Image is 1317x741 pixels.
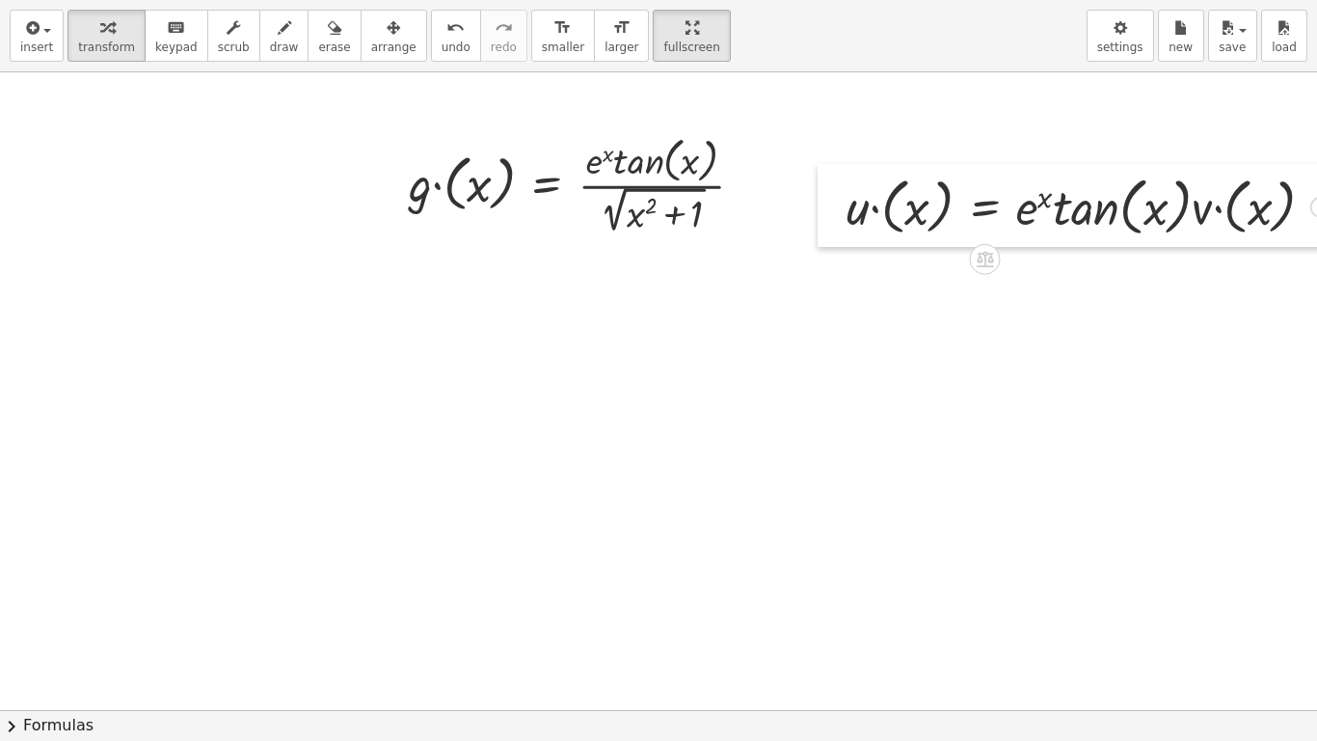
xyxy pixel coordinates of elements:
span: arrange [371,41,417,54]
span: scrub [218,41,250,54]
span: undo [442,41,470,54]
button: undoundo [431,10,481,62]
span: redo [491,41,517,54]
button: settings [1087,10,1154,62]
button: format_sizelarger [594,10,649,62]
button: transform [67,10,146,62]
button: new [1158,10,1204,62]
span: load [1272,41,1297,54]
span: larger [605,41,638,54]
span: fullscreen [663,41,719,54]
button: insert [10,10,64,62]
button: arrange [361,10,427,62]
i: undo [446,16,465,40]
button: scrub [207,10,260,62]
button: fullscreen [653,10,730,62]
div: Apply the same math to both sides of the equation [970,244,1001,275]
button: load [1261,10,1307,62]
button: draw [259,10,309,62]
i: format_size [612,16,631,40]
span: new [1169,41,1193,54]
button: save [1208,10,1257,62]
i: format_size [553,16,572,40]
i: keyboard [167,16,185,40]
button: erase [308,10,361,62]
i: redo [495,16,513,40]
span: transform [78,41,135,54]
span: keypad [155,41,198,54]
button: redoredo [480,10,527,62]
button: keyboardkeypad [145,10,208,62]
button: format_sizesmaller [531,10,595,62]
span: smaller [542,41,584,54]
span: save [1219,41,1246,54]
span: erase [318,41,350,54]
span: insert [20,41,53,54]
span: draw [270,41,299,54]
span: settings [1097,41,1143,54]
